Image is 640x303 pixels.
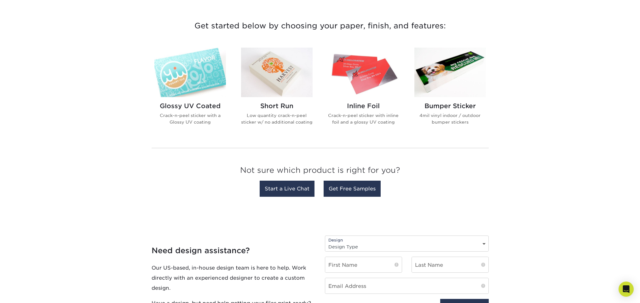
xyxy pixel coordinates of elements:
img: Short Run Stickers [241,48,313,97]
a: Bumper Sticker Stickers Bumper Sticker 4mil vinyl indoor / outdoor bumper stickers [414,48,486,135]
p: Our US-based, in-house design team is here to help. Work directly with an experienced designer to... [152,263,315,293]
p: Crack-n-peel sticker with a Glossy UV coating [154,112,226,125]
p: 4mil vinyl indoor / outdoor bumper stickers [414,112,486,125]
h3: Get started below by choosing your paper, finish, and features: [136,12,505,40]
p: Low quantity crack-n-peel sticker w/ no additional coating [241,112,313,125]
img: Bumper Sticker Stickers [414,48,486,97]
a: Start a Live Chat [260,181,314,197]
h2: Short Run [241,102,313,110]
a: Get Free Samples [324,181,381,197]
h4: Need design assistance? [152,246,315,255]
a: Short Run Stickers Short Run Low quantity crack-n-peel sticker w/ no additional coating [241,48,313,135]
h2: Glossy UV Coated [154,102,226,110]
img: Glossy UV Coated Stickers [154,48,226,97]
div: Open Intercom Messenger [619,282,634,297]
img: Inline Foil Stickers [328,48,399,97]
h2: Inline Foil [328,102,399,110]
a: Glossy UV Coated Stickers Glossy UV Coated Crack-n-peel sticker with a Glossy UV coating [154,48,226,135]
h2: Bumper Sticker [414,102,486,110]
p: Crack-n-peel sticker with inline foil and a glossy UV coating [328,112,399,125]
a: Inline Foil Stickers Inline Foil Crack-n-peel sticker with inline foil and a glossy UV coating [328,48,399,135]
h3: Not sure which product is right for you? [152,161,489,183]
